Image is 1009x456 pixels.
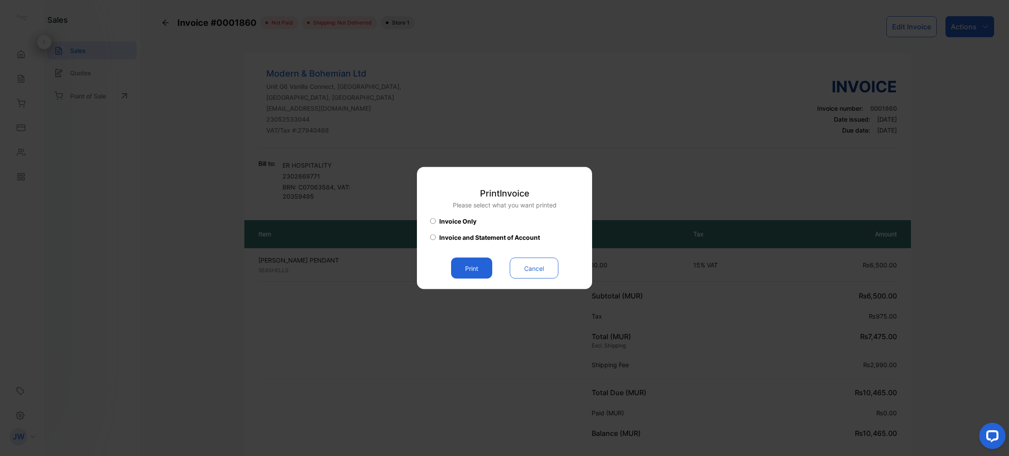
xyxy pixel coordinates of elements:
[439,233,540,242] span: Invoice and Statement of Account
[453,200,557,210] p: Please select what you want printed
[451,258,492,279] button: Print
[972,419,1009,456] iframe: LiveChat chat widget
[439,217,476,226] span: Invoice Only
[453,187,557,200] p: Print Invoice
[510,258,558,279] button: Cancel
